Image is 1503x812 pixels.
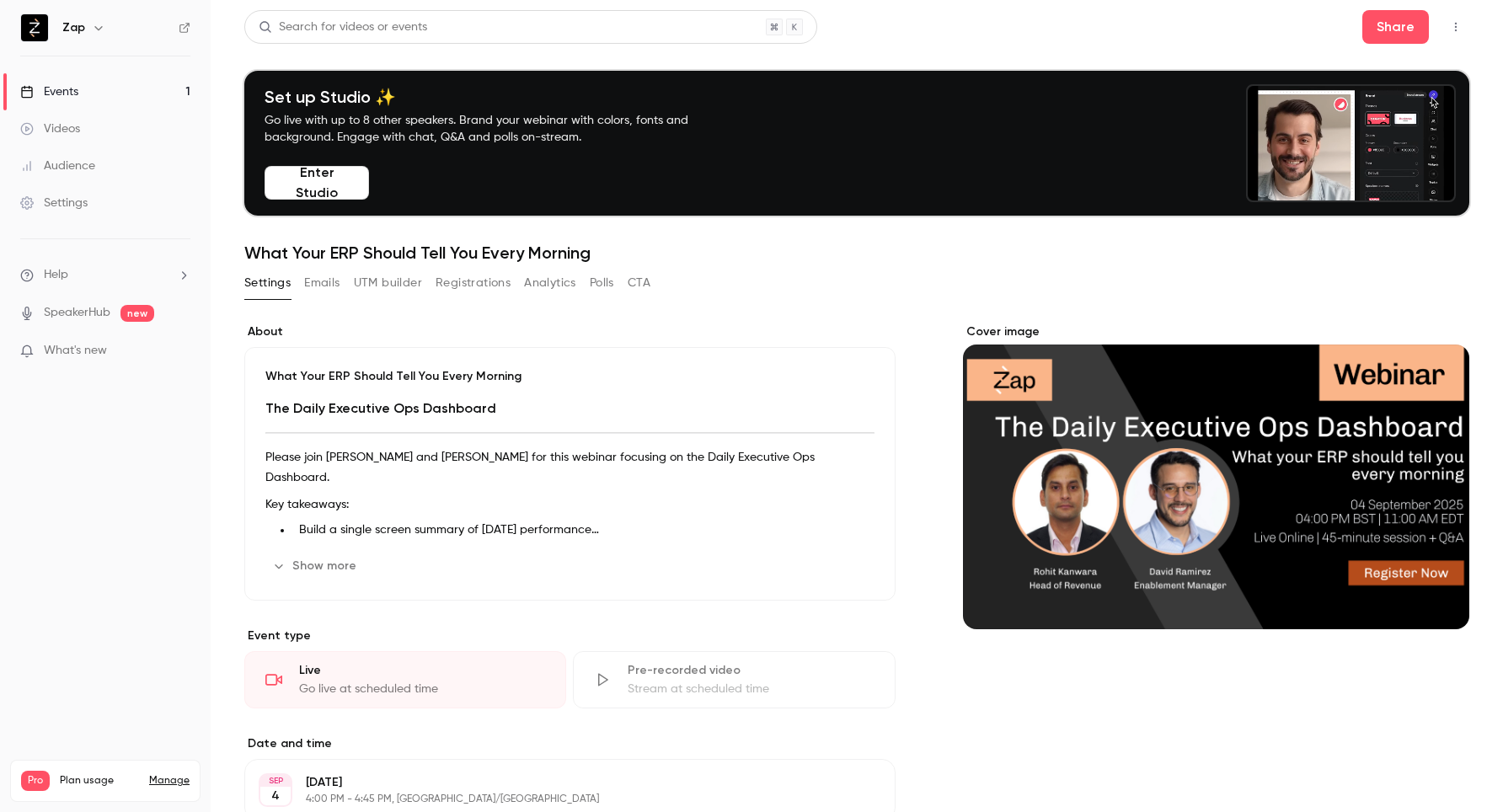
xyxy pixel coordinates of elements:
h6: Zap [62,19,85,36]
h2: The Daily Executive Ops Dashboard [265,398,875,419]
p: [DATE] [306,774,806,791]
div: Pre-recorded videoStream at scheduled time [573,651,895,708]
li: Build a single screen summary of [DATE] performance [292,521,875,539]
button: Emails [304,270,340,296]
span: Help [44,266,68,284]
div: Live [299,662,545,679]
li: help-dropdown-opener [20,266,190,284]
div: Videos [20,120,80,137]
span: Plan usage [60,774,139,788]
button: Settings [244,270,291,296]
button: Show more [265,553,366,580]
p: 4 [271,788,280,804]
button: UTM builder [354,270,422,296]
div: Events [20,83,78,100]
span: What's new [44,342,107,360]
p: Please join [PERSON_NAME] and [PERSON_NAME] for this webinar focusing on the Daily Executive Ops ... [265,447,875,488]
div: Pre-recorded video [628,662,874,679]
div: LiveGo live at scheduled time [244,651,566,708]
h1: What Your ERP Should Tell You Every Morning [244,243,1469,263]
div: Search for videos or events [259,19,427,36]
button: Enter Studio [265,166,369,200]
h4: Set up Studio ✨ [265,87,728,107]
button: Polls [590,270,614,296]
button: CTA [628,270,650,296]
a: Manage [149,774,190,788]
div: Settings [20,195,88,211]
button: Analytics [524,270,576,296]
p: Key takeaways: [265,494,875,515]
iframe: Noticeable Trigger [170,344,190,359]
span: new [120,305,154,322]
p: Go live with up to 8 other speakers. Brand your webinar with colors, fonts and background. Engage... [265,112,728,146]
label: Cover image [963,323,1469,340]
a: SpeakerHub [44,304,110,322]
p: Event type [244,628,896,644]
label: About [244,323,896,340]
section: Cover image [963,323,1469,629]
label: Date and time [244,735,896,752]
div: Stream at scheduled time [628,681,874,697]
div: Go live at scheduled time [299,681,545,697]
img: Zap [21,14,48,41]
button: Registrations [436,270,511,296]
div: SEP [260,775,291,787]
p: What Your ERP Should Tell You Every Morning [265,368,875,385]
div: Audience [20,158,95,174]
button: Share [1362,10,1429,44]
span: Pro [21,771,50,791]
p: 4:00 PM - 4:45 PM, [GEOGRAPHIC_DATA]/[GEOGRAPHIC_DATA] [306,793,806,806]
